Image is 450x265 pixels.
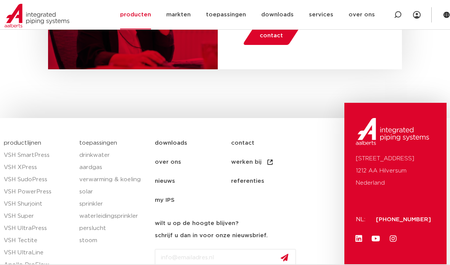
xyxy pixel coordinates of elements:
a: sprinkler [79,198,147,210]
a: werken bij [231,153,307,172]
a: downloads [155,134,231,153]
a: contact [231,134,307,153]
nav: Menu [155,134,340,210]
div: my IPS [413,6,421,23]
a: perslucht [79,222,147,235]
a: solar [79,186,147,198]
a: referenties [231,172,307,191]
img: send.svg [281,254,288,262]
strong: schrijf u dan in voor onze nieuwsbrief. [155,233,268,238]
a: toepassingen [79,140,117,146]
a: contact [243,27,301,45]
p: [STREET_ADDRESS] 1212 AA Hilversum Nederland [356,153,435,189]
a: aardgas [79,161,147,174]
a: productlijnen [4,140,41,146]
p: NL: [356,214,368,226]
a: nieuws [155,172,231,191]
a: my IPS [155,191,231,210]
a: VSH SudoPress [4,174,72,186]
a: VSH Tectite [4,235,72,247]
a: waterleidingsprinkler [79,210,147,222]
a: VSH PowerPress [4,186,72,198]
a: over ons [155,153,231,172]
a: VSH XPress [4,161,72,174]
a: VSH Super [4,210,72,222]
strong: wilt u op de hoogte blijven? [155,220,238,226]
a: drinkwater [79,149,147,161]
a: stoom [79,235,147,247]
a: VSH SmartPress [4,149,72,161]
a: VSH UltraLine [4,247,72,259]
a: verwarming & koeling [79,174,147,186]
a: VSH Shurjoint [4,198,72,210]
span: contact [260,30,283,42]
a: [PHONE_NUMBER] [376,217,431,222]
a: VSH UltraPress [4,222,72,235]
